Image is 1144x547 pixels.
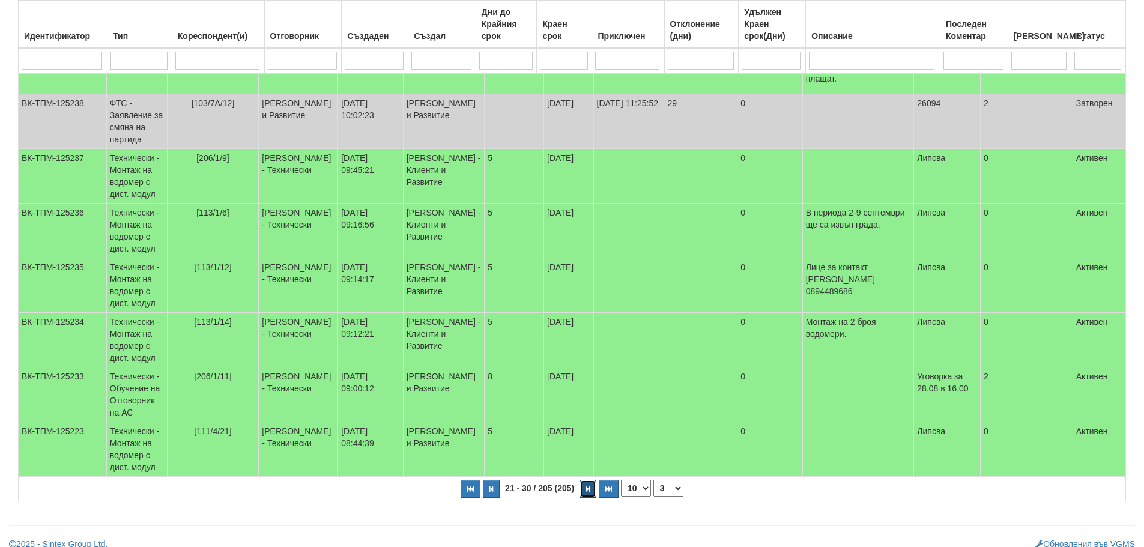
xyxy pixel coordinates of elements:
td: Технически - Монтаж на водомер с дист. модул [106,313,167,367]
span: Липсва [917,317,945,327]
td: [DATE] [544,422,593,477]
td: Активен [1073,149,1125,204]
td: [PERSON_NAME] - Клиенти и Развитие [403,149,485,204]
td: [DATE] 10:02:23 [338,94,404,149]
td: ВК-ТПМ-125233 [19,367,107,422]
button: Първа страница [461,480,480,498]
td: [DATE] [544,149,593,204]
button: Предишна страница [483,480,500,498]
th: Кореспондент(и): No sort applied, activate to apply an ascending sort [172,1,264,49]
th: Тип: No sort applied, activate to apply an ascending sort [107,1,172,49]
th: Краен срок: No sort applied, activate to apply an ascending sort [537,1,592,49]
th: Брой Файлове: No sort applied, activate to apply an ascending sort [1008,1,1071,49]
th: Отклонение (дни): No sort applied, activate to apply an ascending sort [664,1,739,49]
td: ВК-ТПМ-125223 [19,422,107,477]
th: Създал: No sort applied, activate to apply an ascending sort [408,1,476,49]
p: Лице за контакт [PERSON_NAME] 0894489686 [806,261,911,297]
td: 0 [981,204,1073,258]
span: Липсва [917,262,945,272]
div: Създал [411,28,473,44]
td: [PERSON_NAME] - Технически [259,258,338,313]
td: [DATE] [544,367,593,422]
td: Активен [1073,367,1125,422]
button: Последна страница [599,480,619,498]
td: [PERSON_NAME] и Развитие [259,94,338,149]
td: [DATE] 09:45:21 [338,149,404,204]
span: [111/4/21] [194,426,231,436]
td: Активен [1073,258,1125,313]
span: 21 - 30 / 205 (205) [502,483,577,493]
span: 26094 [917,98,940,108]
div: Статус [1074,28,1122,44]
p: В периода 2-9 септември ще са извън града. [806,207,911,231]
td: 0 [737,367,803,422]
td: Затворен [1073,94,1125,149]
td: 0 [981,313,1073,367]
td: Активен [1073,422,1125,477]
div: Удължен Краен срок(Дни) [742,4,802,44]
div: Краен срок [540,16,589,44]
td: 0 [981,258,1073,313]
th: Отговорник: No sort applied, activate to apply an ascending sort [264,1,342,49]
td: [PERSON_NAME] - Технически [259,422,338,477]
td: 0 [737,313,803,367]
td: [DATE] 09:00:12 [338,367,404,422]
td: [DATE] [544,258,593,313]
div: Отклонение (дни) [668,16,736,44]
div: Идентификатор [22,28,104,44]
div: Приключен [595,28,661,44]
td: 2 [981,367,1073,422]
th: Статус: No sort applied, activate to apply an ascending sort [1071,1,1125,49]
button: Следваща страница [580,480,596,498]
span: Липсва [917,208,945,217]
td: ВК-ТПМ-125236 [19,204,107,258]
div: Създаден [345,28,405,44]
td: Технически - Монтаж на водомер с дист. модул [106,422,167,477]
span: 5 [488,317,492,327]
th: Удължен Краен срок(Дни): No sort applied, activate to apply an ascending sort [739,1,806,49]
td: [DATE] 08:44:39 [338,422,404,477]
td: [PERSON_NAME] и Развитие [403,94,485,149]
p: Монтаж на 2 броя водомери. [806,316,911,340]
div: [PERSON_NAME] [1011,28,1067,44]
span: [113/1/12] [194,262,231,272]
th: Последен Коментар: No sort applied, activate to apply an ascending sort [940,1,1008,49]
span: 5 [488,153,492,163]
span: Уговорка за 28.08 в 16.00 [917,372,968,393]
td: ВК-ТПМ-125238 [19,94,107,149]
td: ВК-ТПМ-125235 [19,258,107,313]
td: 0 [737,204,803,258]
div: Последен Коментар [943,16,1005,44]
td: [PERSON_NAME] - Технически [259,149,338,204]
div: Тип [110,28,169,44]
td: 0 [737,149,803,204]
td: [PERSON_NAME] и Развитие [403,422,485,477]
select: Страница номер [653,480,683,497]
td: Технически - Монтаж на водомер с дист. модул [106,258,167,313]
th: Описание: No sort applied, activate to apply an ascending sort [806,1,940,49]
td: ФТС - Заявление за смяна на партида [106,94,167,149]
select: Брой редове на страница [621,480,651,497]
td: [DATE] 09:14:17 [338,258,404,313]
td: Активен [1073,204,1125,258]
td: [PERSON_NAME] - Технически [259,313,338,367]
span: Липсва [917,153,945,163]
span: [103/7А/12] [192,98,235,108]
span: Липсва [917,426,945,436]
td: [PERSON_NAME] - Технически [259,204,338,258]
td: Технически - Обучение на Отговорник на АС [106,367,167,422]
td: Технически - Монтаж на водомер с дист. модул [106,204,167,258]
span: 5 [488,262,492,272]
th: Идентификатор: No sort applied, activate to apply an ascending sort [19,1,107,49]
td: [DATE] [544,313,593,367]
th: Създаден: No sort applied, activate to apply an ascending sort [342,1,408,49]
td: 0 [981,149,1073,204]
span: [113/1/14] [194,317,231,327]
span: 8 [488,372,492,381]
td: [PERSON_NAME] и Развитие [403,367,485,422]
td: 0 [737,94,803,149]
td: [DATE] 09:16:56 [338,204,404,258]
th: Дни до Крайния срок: No sort applied, activate to apply an ascending sort [476,1,537,49]
td: 0 [981,422,1073,477]
td: [DATE] [544,204,593,258]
